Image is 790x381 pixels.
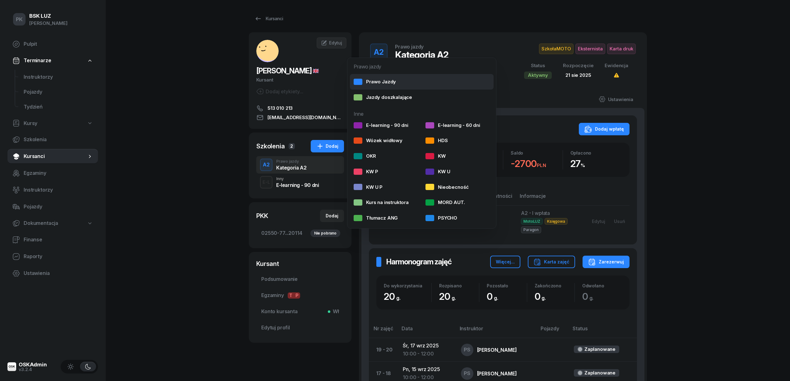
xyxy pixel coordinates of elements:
[29,13,67,19] div: BSK LUZ
[521,218,543,225] span: MotoLUZ
[261,291,339,300] span: Egzaminy
[7,116,98,131] a: Kursy
[261,324,339,332] span: Edytuj profil
[24,136,93,144] span: Szkolenia
[19,85,98,100] a: Pojazdy
[256,156,344,174] button: A2Prawo jazdyKategoria A2
[354,168,378,176] div: KW P
[452,295,456,301] small: g.
[369,324,398,338] th: Nr zajęć
[24,88,93,96] span: Pojazdy
[395,49,448,60] div: Kategoria A2
[329,40,342,45] span: Edytuj
[539,44,636,54] button: SzkołaMOTOEksternistaKarta druk
[581,162,585,168] small: %
[582,283,622,288] div: Odwołano
[490,256,520,268] button: Więcej...
[398,338,456,362] td: Śr, 17 wrz 2025
[256,142,285,151] div: Szkolenia
[317,37,346,49] a: Edytuj
[24,236,93,244] span: Finanse
[537,162,546,168] small: PLN
[584,369,616,377] div: Zaplanowane
[545,218,568,225] span: Księgowa
[350,60,494,74] div: Prawo jazdy
[276,177,319,181] div: Inny
[350,105,494,118] div: Inne
[425,214,457,222] div: PSYCHO
[563,62,593,70] div: Rozpoczęcie
[294,292,300,299] span: P
[425,121,480,129] div: E-learning - 60 dni
[354,198,409,207] div: Kurs na instruktora
[535,283,574,288] div: Zakończono
[261,275,339,283] span: Podsumowanie
[386,257,452,267] h2: Harmonogram zajęć
[487,291,527,302] div: 0
[256,88,303,95] div: Dodaj etykiety...
[570,150,622,156] div: Opłacono
[605,62,628,70] div: Ewidencja
[396,295,401,301] small: g.
[19,367,47,372] div: v3.2.4
[310,230,340,237] div: Nie pobrano
[261,308,339,316] span: Konto kursanta
[7,132,98,147] a: Szkolenia
[24,152,87,160] span: Kursanci
[29,19,67,27] div: [PERSON_NAME]
[354,183,383,191] div: KW U P
[7,266,98,281] a: Ustawienia
[583,256,630,268] button: Zarezerwuj
[565,72,591,78] span: 21 sie 2025
[288,292,294,299] span: T
[256,174,344,191] button: E-LInnyE-learning - 90 dni
[425,152,446,160] div: KW
[260,160,272,170] div: A2
[496,258,515,266] div: Więcej...
[254,15,283,22] div: Kursanci
[261,229,339,237] span: 02550-77...20114
[569,324,637,338] th: Status
[535,291,549,302] span: 0
[260,178,272,186] div: E-L
[494,295,498,301] small: g.
[7,37,98,52] a: Pulpit
[464,347,471,352] span: PS
[537,324,569,338] th: Pojazdy
[24,40,93,48] span: Pulpit
[320,210,344,222] button: Dodaj
[384,291,403,302] span: 20
[256,272,344,287] a: Podsumowanie
[267,114,344,121] span: [EMAIL_ADDRESS][DOMAIN_NAME]
[579,123,630,135] button: Dodaj wpłatę
[584,125,624,133] div: Dodaj wpłatę
[256,259,344,268] div: Kursant
[276,165,306,170] div: Kategoria A2
[398,324,456,338] th: Data
[256,66,319,75] span: [PERSON_NAME]
[256,320,344,335] a: Edytuj profil
[588,258,624,266] div: Zarezerwuj
[24,186,93,194] span: Instruktorzy
[425,137,448,145] div: HDS
[24,119,37,128] span: Kursy
[539,44,574,54] span: SzkołaMOTO
[24,57,51,65] span: Terminarze
[477,371,517,376] div: [PERSON_NAME]
[516,192,583,205] th: Informacje
[584,345,616,353] div: Zaplanowane
[464,371,471,376] span: PS
[276,183,319,188] div: E-learning - 90 dni
[7,249,98,264] a: Raporty
[528,256,575,268] button: Karta zajęć
[524,62,552,70] div: Status
[249,12,289,25] a: Kursanci
[7,216,98,230] a: Dokumentacja
[330,308,339,316] span: Wł
[477,347,517,352] div: [PERSON_NAME]
[256,288,344,303] a: EgzaminyTP
[575,44,605,54] span: Eksternista
[354,121,408,129] div: E-learning - 90 dni
[24,103,93,111] span: Tydzień
[260,159,272,171] button: A2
